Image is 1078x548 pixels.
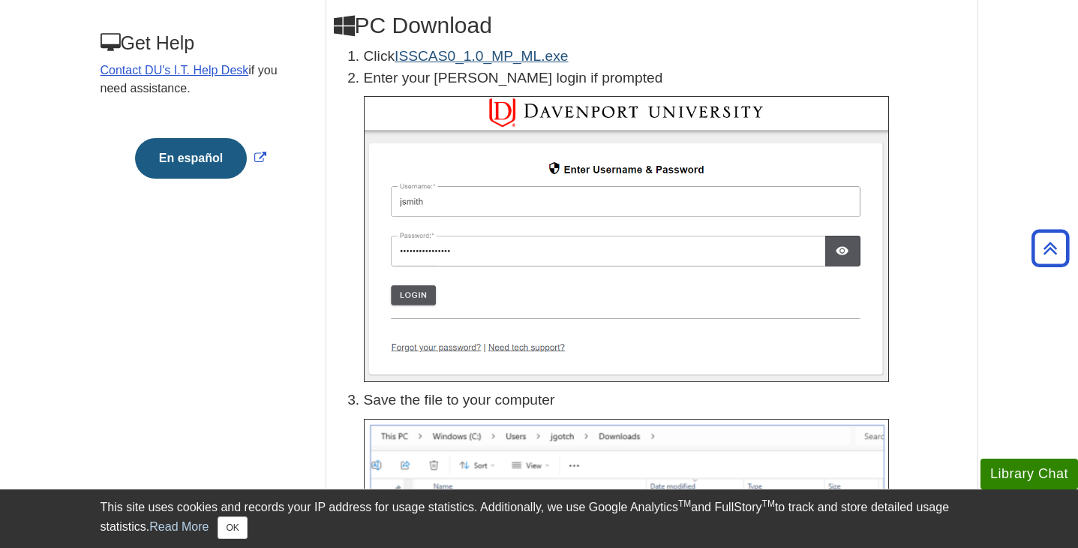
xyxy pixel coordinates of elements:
sup: TM [762,498,775,509]
h3: Get Help [101,32,302,54]
a: Back to Top [1026,238,1074,258]
p: if you need assistance. [101,62,302,98]
a: Read More [149,520,209,533]
div: This site uses cookies and records your IP address for usage statistics. Additionally, we use Goo... [101,498,978,539]
a: Download opens in new window [395,48,568,64]
li: Click [364,46,970,68]
button: Library Chat [980,459,1078,489]
img: 'ISSCASO1.0_MP_ML.exe' is being saved to a folder in the download folder. [364,419,889,538]
a: Link opens in new window [131,152,270,164]
a: Contact DU's I.T. Help Desk [101,64,249,77]
p: Save the file to your computer [364,390,970,411]
p: Enter your [PERSON_NAME] login if prompted [364,68,970,89]
button: En español [135,138,247,179]
sup: TM [678,498,691,509]
button: Close [218,516,247,539]
h2: PC Download [334,13,970,38]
